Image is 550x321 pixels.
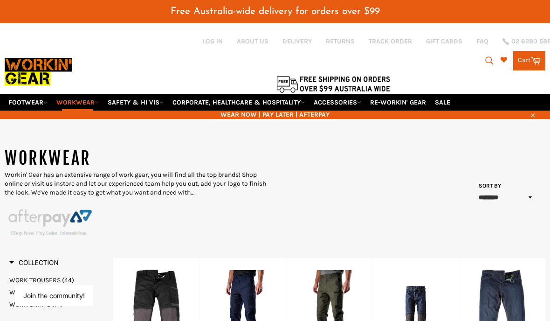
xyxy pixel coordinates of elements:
span: WEAR NOW | PAY LATER | AFTERPAY [5,110,545,119]
a: SALE [431,94,454,111]
a: GIFT CARDS [426,37,462,46]
a: WORK SHORTS [9,288,108,297]
a: WORK SHIRTS [9,300,108,309]
a: RE-WORKIN' GEAR [366,94,430,111]
span: (44) [62,276,74,284]
h3: Collection [9,258,59,267]
span: WORK TROUSERS [9,276,61,284]
span: WORK SHIRTS [9,300,50,308]
a: Cart [513,51,545,70]
img: Flat $9.95 shipping Australia wide [275,74,392,94]
button: Join the community! [23,292,85,300]
a: WORKWEAR [53,94,103,111]
a: ACCESSORIES [310,94,365,111]
a: DELIVERY [282,37,312,46]
span: WORK SHORTS [9,288,53,296]
a: WORK TROUSERS [9,276,108,285]
a: RETURNS [326,37,355,46]
a: TRACK ORDER [369,37,412,46]
h1: WORKWEAR [5,147,275,170]
a: FOOTWEAR [5,94,51,111]
a: SAFETY & HI VIS [104,94,167,111]
a: CORPORATE, HEALTHCARE & HOSPITALITY [169,94,309,111]
img: Workin Gear leaders in Workwear, Safety Boots, PPE, Uniforms. Australia's No.1 in Workwear [5,53,72,90]
span: Free Australia-wide delivery for orders over $99 [171,7,380,16]
a: FAQ [476,37,488,46]
a: ABOUT US [237,37,268,46]
label: Sort by [475,182,501,190]
p: Workin' Gear has an extensive range of work gear, you will find all the top brands! Shop online o... [5,170,275,197]
a: Log in [202,37,223,45]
